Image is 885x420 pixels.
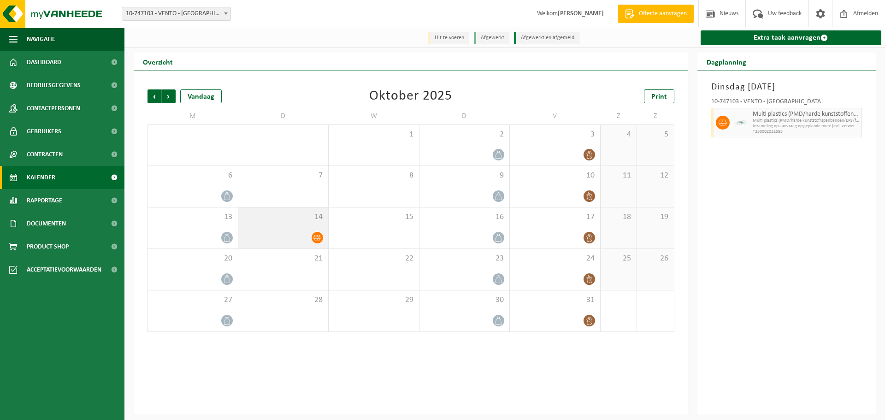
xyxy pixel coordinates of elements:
[642,130,669,140] span: 5
[558,10,604,17] strong: [PERSON_NAME]
[153,171,233,181] span: 6
[424,295,505,305] span: 30
[27,166,55,189] span: Kalender
[27,97,80,120] span: Contactpersonen
[153,254,233,264] span: 20
[424,254,505,264] span: 23
[243,212,324,222] span: 14
[618,5,694,23] a: Offerte aanvragen
[753,111,860,118] span: Multi plastics (PMD/harde kunststoffen/spanbanden/EPS/folie naturel/folie gemengd)
[419,108,510,124] td: D
[711,99,862,108] div: 10-747103 - VENTO - [GEOGRAPHIC_DATA]
[605,254,632,264] span: 25
[642,254,669,264] span: 26
[514,171,596,181] span: 10
[27,189,62,212] span: Rapportage
[27,120,61,143] span: Gebruikers
[27,74,81,97] span: Bedrijfsgegevens
[642,212,669,222] span: 19
[424,130,505,140] span: 2
[605,130,632,140] span: 4
[243,295,324,305] span: 28
[27,235,69,258] span: Product Shop
[147,108,238,124] td: M
[637,9,689,18] span: Offerte aanvragen
[147,89,161,103] span: Vorige
[424,212,505,222] span: 16
[637,108,674,124] td: Z
[243,171,324,181] span: 7
[122,7,230,20] span: 10-747103 - VENTO - OUDENAARDE
[333,254,414,264] span: 22
[27,258,101,281] span: Acceptatievoorwaarden
[514,212,596,222] span: 17
[134,53,182,71] h2: Overzicht
[333,130,414,140] span: 1
[122,7,231,21] span: 10-747103 - VENTO - OUDENAARDE
[243,254,324,264] span: 21
[27,212,66,235] span: Documenten
[605,212,632,222] span: 18
[329,108,419,124] td: W
[753,129,860,135] span: T250002032585
[734,116,748,130] img: LP-SK-00500-LPE-16
[514,32,579,44] li: Afgewerkt en afgemeld
[514,254,596,264] span: 24
[601,108,637,124] td: Z
[424,171,505,181] span: 9
[238,108,329,124] td: D
[153,295,233,305] span: 27
[474,32,509,44] li: Afgewerkt
[369,89,452,103] div: Oktober 2025
[27,143,63,166] span: Contracten
[711,80,862,94] h3: Dinsdag [DATE]
[605,171,632,181] span: 11
[333,295,414,305] span: 29
[333,212,414,222] span: 15
[27,28,55,51] span: Navigatie
[27,51,61,74] span: Dashboard
[644,89,674,103] a: Print
[180,89,222,103] div: Vandaag
[651,93,667,101] span: Print
[428,32,469,44] li: Uit te voeren
[753,124,860,129] span: Inzameling op aanvraag op geplande route (incl. verwerking)
[510,108,601,124] td: V
[333,171,414,181] span: 8
[642,171,669,181] span: 12
[514,130,596,140] span: 3
[753,118,860,124] span: Multi plastics (PMD/harde kunststof/spanbanden/EPS/folie)
[697,53,755,71] h2: Dagplanning
[514,295,596,305] span: 31
[162,89,176,103] span: Volgende
[701,30,882,45] a: Extra taak aanvragen
[153,212,233,222] span: 13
